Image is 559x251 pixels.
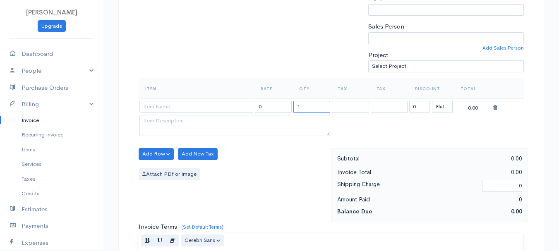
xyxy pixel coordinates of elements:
[482,44,524,52] a: Add Sales Person
[26,8,77,16] span: [PERSON_NAME]
[333,194,430,205] div: Amount Paid
[368,50,388,60] label: Project
[254,79,293,98] th: Rate
[141,234,154,246] button: Bold (CTRL+B)
[370,79,408,98] th: Tax
[333,179,478,193] div: Shipping Charge
[38,20,66,32] a: Upgrade
[139,148,174,160] button: Add Row
[178,148,218,160] button: Add New Tax
[166,234,179,246] button: Remove Font Style (CTRL+\)
[429,153,526,164] div: 0.00
[454,79,492,98] th: Total
[185,237,215,244] span: Cerebri Sans
[455,102,492,112] div: 0.00
[293,79,331,98] th: Qty
[139,222,177,232] label: Invoice Terms
[333,167,430,177] div: Invoice Total
[333,153,430,164] div: Subtotal
[429,194,526,205] div: 0
[408,79,454,98] th: Discount
[331,79,369,98] th: Tax
[181,224,223,230] a: (Set Default Terms)
[139,101,253,113] input: Item Name
[511,208,522,215] span: 0.00
[337,208,372,215] strong: Balance Due
[181,234,224,246] button: Font Family
[154,234,166,246] button: Underline (CTRL+U)
[139,79,254,98] th: Item
[368,22,404,31] label: Sales Person
[429,167,526,177] div: 0.00
[139,168,200,180] label: Attach PDf or Image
